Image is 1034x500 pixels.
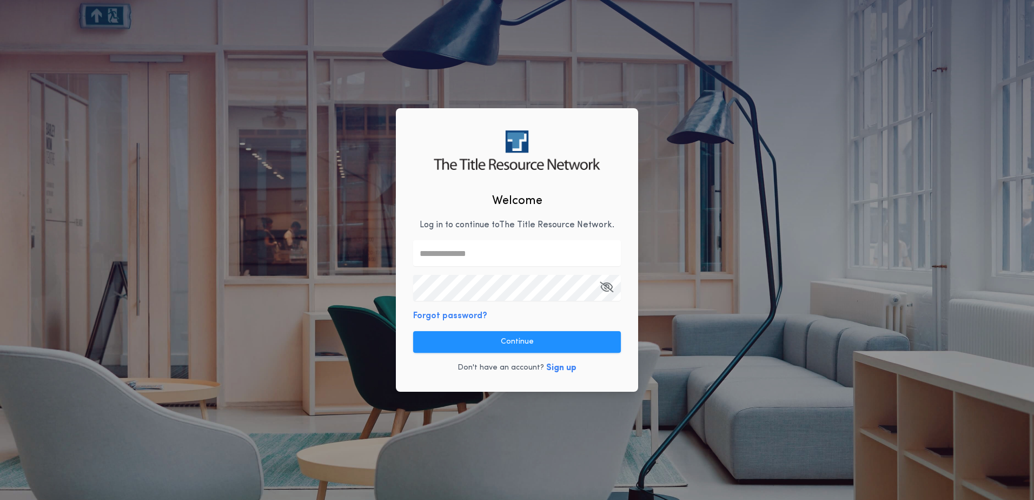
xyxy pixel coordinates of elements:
[413,331,621,353] button: Continue
[434,130,600,170] img: logo
[420,219,614,232] p: Log in to continue to The Title Resource Network .
[458,363,544,373] p: Don't have an account?
[413,310,487,323] button: Forgot password?
[492,192,542,210] h2: Welcome
[546,361,576,374] button: Sign up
